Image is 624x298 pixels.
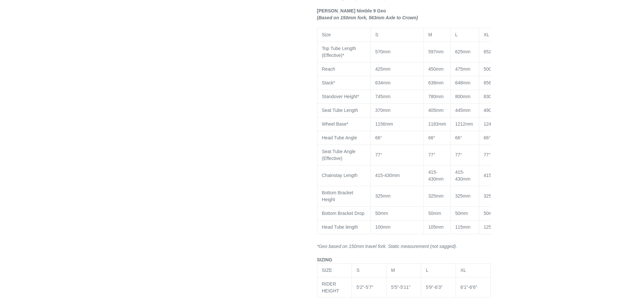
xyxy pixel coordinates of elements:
[426,284,451,291] div: 5'9"-6'3"
[428,193,444,199] span: 325mm
[375,224,391,230] span: 100mm
[424,28,450,42] td: M
[428,135,435,140] span: 66°
[484,94,499,99] span: 830mm
[356,284,382,291] div: 5'2"-5'7"
[428,152,435,157] span: 77°
[322,211,365,216] span: Bottom Bracket Drop
[455,169,471,182] span: 415-430mm
[375,49,391,54] span: 570mm
[322,267,347,274] div: SIZE
[484,66,499,72] span: 500mm
[484,173,508,178] span: 415-430mm
[317,257,332,262] span: SIZING
[375,211,388,216] span: 50mm
[317,28,370,42] td: Size
[455,108,471,113] span: 445mm
[322,80,335,85] span: Stack*
[322,281,347,294] div: RIDER HEIGHT
[455,211,468,216] span: 50mm
[375,108,391,113] span: 370mm
[322,108,358,113] span: Seat Tube Length
[428,66,444,72] span: 450mm
[479,28,521,42] td: XL
[317,244,457,249] i: *Geo based on 150mm travel fork. Static measurement (not sagged).
[375,80,391,85] span: 634mm
[375,94,391,99] span: 745mm
[375,135,382,140] span: 66°
[455,152,462,157] span: 77°
[484,108,499,113] span: 490mm
[322,149,356,161] span: Seat Tube Angle (Effective)
[484,152,491,157] span: 77°
[484,135,491,140] span: 66°
[426,267,451,274] div: L
[428,80,444,85] span: 638mm
[450,28,479,42] td: L
[455,135,462,140] span: 66°
[461,284,486,291] div: 6'1"-6'6"
[375,66,391,72] span: 425mm
[370,28,424,42] td: S
[375,193,391,199] span: 325mm
[391,284,416,291] div: 5'5"-5'11"
[322,46,356,58] span: Top Tube Length (Effective)*
[455,49,471,54] span: 625mm
[317,8,386,20] b: [PERSON_NAME] Nimble 9 Geo (
[428,108,444,113] span: 405mm
[484,121,501,127] span: 1241mm
[455,121,473,127] span: 1212mm
[428,224,444,230] span: 105mm
[317,186,370,206] td: Bottom Bracket Height
[322,66,335,72] span: Reach
[391,267,416,274] div: M
[375,152,382,157] span: 77°
[375,173,400,178] span: 415-430mm
[428,211,441,216] span: 50mm
[428,169,444,182] span: 415-430mm
[455,80,471,85] span: 648mm
[484,224,499,230] span: 125mm
[428,121,446,127] span: 1183mm
[455,66,471,72] span: 475mm
[322,135,357,140] span: Head Tube Angle
[322,224,358,230] span: Head Tube length
[484,211,497,216] span: 50mm
[322,173,358,178] span: Chainstay Length
[428,49,444,54] span: 597mm
[461,267,486,274] div: XL
[428,94,444,99] span: 780mm
[484,80,499,85] span: 656mm
[375,121,393,127] span: 1156mm
[484,49,499,54] span: 652mm
[455,193,471,199] span: 325mm
[455,224,471,230] span: 115mm
[318,15,418,20] i: Based on 150mm fork, 563mm Axle to Crown)
[455,94,471,99] span: 800mm
[484,193,499,199] span: 325mm
[322,121,349,127] span: Wheel Base*
[352,263,387,277] td: S
[322,94,359,99] span: Standover Height*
